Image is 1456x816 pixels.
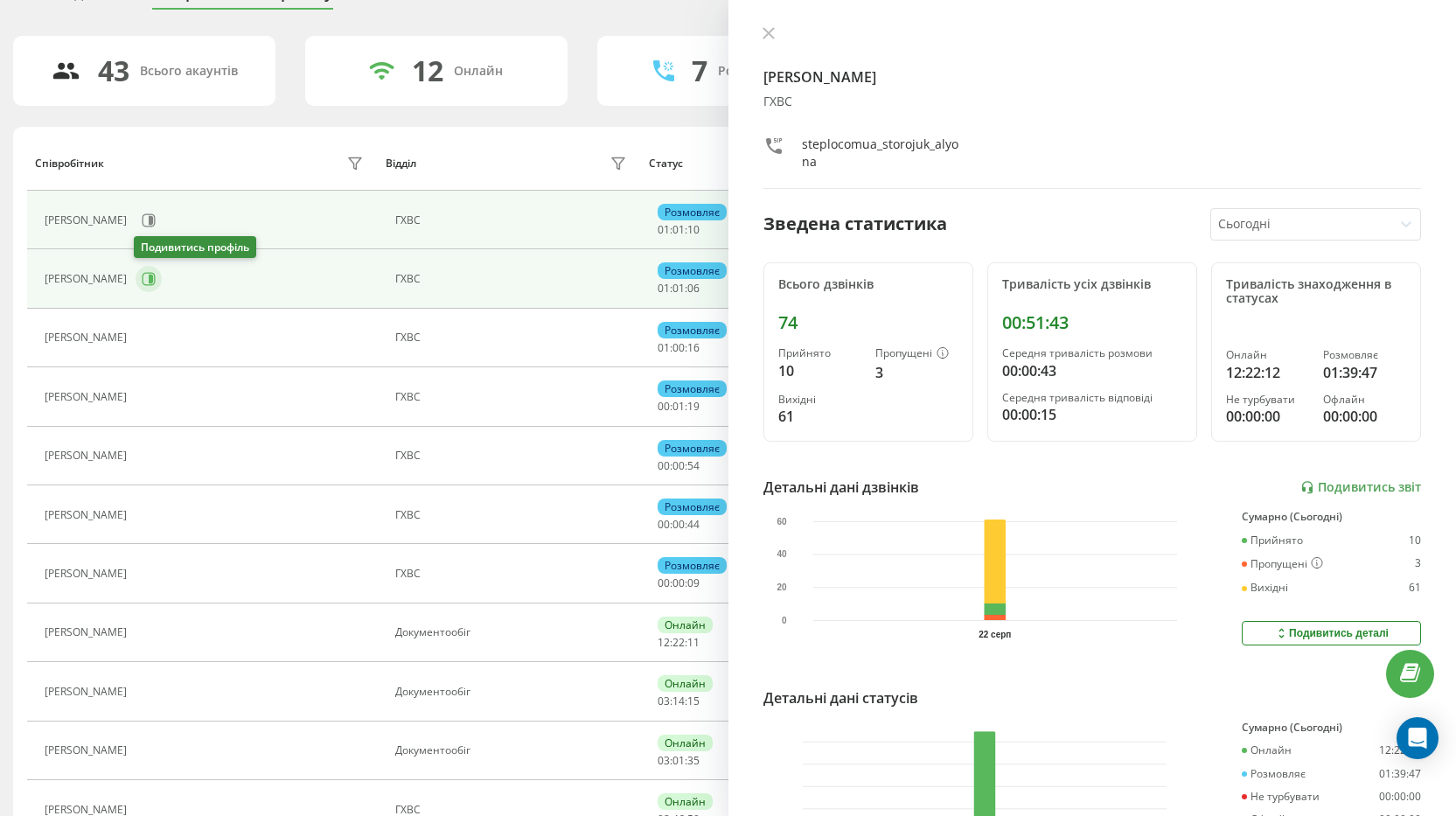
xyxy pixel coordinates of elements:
div: Пропущені [875,347,958,361]
div: Онлайн [1226,349,1309,361]
div: Розмовляє [658,322,727,338]
button: Подивитись деталі [1242,621,1421,645]
div: [PERSON_NAME] [45,450,131,462]
a: Подивитись звіт [1300,480,1421,495]
div: Онлайн [658,675,713,692]
div: ГХВС [395,214,631,227]
span: 06 [687,281,700,296]
div: Онлайн [454,64,503,79]
span: 00 [672,575,685,590]
text: 0 [781,616,786,625]
div: [PERSON_NAME] [45,331,131,344]
text: 40 [777,549,787,559]
div: ГХВС [763,94,1422,109]
div: [PERSON_NAME] [45,568,131,580]
div: Середня тривалість розмови [1002,347,1182,359]
div: Середня тривалість відповіді [1002,392,1182,404]
div: 00:00:00 [1379,791,1421,803]
div: [PERSON_NAME] [45,391,131,403]
div: : : [658,577,700,589]
div: Розмовляє [658,440,727,457]
div: 00:00:43 [1002,360,1182,381]
div: 61 [1409,582,1421,594]
span: 03 [658,753,670,768]
div: Тривалість знаходження в статусах [1226,277,1406,307]
div: 00:00:15 [1002,404,1182,425]
span: 15 [687,694,700,708]
div: Зведена статистика [763,211,947,237]
div: Розмовляє [658,262,727,279]
span: 01 [658,281,670,296]
div: ГХВС [395,568,631,580]
span: 03 [658,694,670,708]
div: 10 [778,360,861,381]
span: 00 [672,458,685,473]
div: : : [658,460,700,472]
div: 00:00:00 [1226,406,1309,427]
div: Тривалість усіх дзвінків [1002,277,1182,292]
div: Розмовляє [1323,349,1406,361]
div: Документообіг [395,686,631,698]
span: 01 [672,753,685,768]
div: 7 [692,54,707,87]
div: ГХВС [395,391,631,403]
div: : : [658,695,700,708]
div: 3 [875,362,958,383]
text: 20 [777,582,787,592]
div: [PERSON_NAME] [45,626,131,638]
div: steplocomua_storojuk_alyona [802,136,959,171]
text: 22 серп [979,630,1011,639]
div: Всього дзвінків [778,277,958,292]
div: 43 [98,54,129,87]
span: 19 [687,399,700,414]
span: 16 [687,340,700,355]
div: Пропущені [1242,557,1323,571]
span: 01 [672,222,685,237]
div: Розмовляє [658,380,727,397]
div: : : [658,282,700,295]
div: Вихідні [1242,582,1288,594]
span: 00 [658,517,670,532]
div: Розмовляє [658,204,727,220]
h4: [PERSON_NAME] [763,66,1422,87]
div: ГХВС [395,331,631,344]
span: 44 [687,517,700,532]
div: : : [658,401,700,413]
div: Прийнято [1242,534,1303,547]
div: [PERSON_NAME] [45,273,131,285]
div: Прийнято [778,347,861,359]
div: Подивитись профіль [134,236,256,258]
div: Не турбувати [1226,394,1309,406]
span: 35 [687,753,700,768]
span: 00 [658,399,670,414]
div: ГХВС [395,273,631,285]
div: Сумарно (Сьогодні) [1242,511,1421,523]
div: 12 [412,54,443,87]
div: 00:00:00 [1323,406,1406,427]
div: 74 [778,312,958,333]
div: Розмовляє [1242,768,1306,780]
div: [PERSON_NAME] [45,744,131,757]
div: : : [658,637,700,649]
div: Open Intercom Messenger [1397,717,1439,759]
span: 01 [672,281,685,296]
div: Детальні дані дзвінків [763,477,919,498]
div: Документообіг [395,626,631,638]
div: [PERSON_NAME] [45,214,131,227]
div: 61 [778,406,861,427]
span: 14 [672,694,685,708]
div: Не турбувати [1242,791,1320,803]
div: Розмовляє [658,499,727,515]
div: Онлайн [658,617,713,633]
span: 01 [658,340,670,355]
div: [PERSON_NAME] [45,509,131,521]
text: 60 [777,517,787,527]
div: Сумарно (Сьогодні) [1242,722,1421,734]
div: Статус [649,157,683,170]
span: 00 [672,340,685,355]
div: 01:39:47 [1323,362,1406,383]
div: : : [658,519,700,531]
div: ГХВС [395,804,631,816]
div: Документообіг [395,744,631,757]
div: Онлайн [658,735,713,751]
